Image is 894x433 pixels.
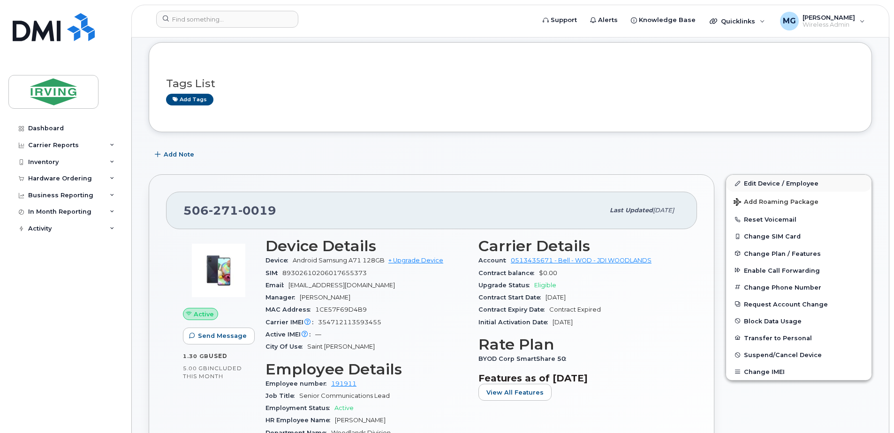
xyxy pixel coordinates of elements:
span: 0019 [238,203,276,217]
span: Enable Call Forwarding [744,267,820,274]
h3: Rate Plan [478,336,680,353]
span: [PERSON_NAME] [803,14,855,21]
img: image20231002-3703462-2fiket.jpeg [190,242,247,299]
span: Saint [PERSON_NAME] [307,343,375,350]
span: Contract Start Date [478,294,545,301]
span: Contract Expired [549,306,601,313]
button: Request Account Change [726,296,871,313]
span: [DATE] [553,319,573,326]
button: Enable Call Forwarding [726,262,871,279]
span: Support [551,15,577,25]
span: Add Roaming Package [734,198,818,207]
h3: Carrier Details [478,238,680,254]
div: Michelle Gonsalvez [773,12,871,30]
span: 271 [209,203,238,217]
button: Add Note [149,146,202,163]
span: [EMAIL_ADDRESS][DOMAIN_NAME] [288,282,395,289]
span: Wireless Admin [803,21,855,29]
span: [PERSON_NAME] [300,294,350,301]
button: Suspend/Cancel Device [726,346,871,363]
a: Edit Device / Employee [726,175,871,192]
span: City Of Use [265,343,307,350]
span: BYOD Corp SmartShare 50 [478,355,571,362]
span: Manager [265,294,300,301]
span: 1CE57F69D4B9 [315,306,367,313]
span: Active IMEI [265,331,315,338]
span: Carrier IMEI [265,319,318,326]
span: Suspend/Cancel Device [744,351,822,358]
span: Contract balance [478,269,539,276]
span: MAC Address [265,306,315,313]
span: Alerts [598,15,618,25]
span: Email [265,282,288,289]
span: View All Features [486,388,544,397]
h3: Employee Details [265,361,467,378]
div: Quicklinks [703,12,772,30]
span: Change Plan / Features [744,250,821,257]
a: Knowledge Base [624,11,702,30]
span: Contract Expiry Date [478,306,549,313]
span: Device [265,257,293,264]
span: Android Samsung A71 128GB [293,257,385,264]
span: — [315,331,321,338]
button: Transfer to Personal [726,329,871,346]
h3: Features as of [DATE] [478,373,680,384]
button: Change Plan / Features [726,245,871,262]
span: Account [478,257,511,264]
a: 0513435671 - Bell - WOD - JDI WOODLANDS [511,257,652,264]
span: used [209,352,227,359]
span: Senior Communications Lead [299,392,390,399]
span: 89302610206017655373 [282,269,367,276]
button: View All Features [478,384,552,401]
span: 354712113593455 [318,319,381,326]
span: Employment Status [265,404,334,411]
button: Add Roaming Package [726,192,871,211]
button: Change Phone Number [726,279,871,296]
h3: Tags List [166,78,855,90]
span: Employee number [265,380,331,387]
button: Send Message [183,328,255,344]
span: Last updated [610,207,653,214]
a: 191911 [331,380,356,387]
h3: Device Details [265,238,467,254]
span: Active [194,310,214,319]
span: Send Message [198,331,247,340]
span: $0.00 [539,269,557,276]
span: [PERSON_NAME] [335,417,386,424]
span: Active [334,404,354,411]
button: Reset Voicemail [726,211,871,228]
span: HR Employee Name [265,417,335,424]
a: Alerts [583,11,624,30]
button: Change IMEI [726,363,871,380]
button: Change SIM Card [726,228,871,245]
span: MG [783,15,796,27]
span: 1.30 GB [183,353,209,359]
span: [DATE] [545,294,566,301]
input: Find something... [156,11,298,28]
span: Quicklinks [721,17,755,25]
span: Add Note [164,150,194,159]
span: SIM [265,269,282,276]
span: Job Title [265,392,299,399]
a: Add tags [166,94,213,105]
a: + Upgrade Device [388,257,443,264]
button: Block Data Usage [726,313,871,329]
span: Initial Activation Date [478,319,553,326]
span: 5.00 GB [183,365,208,372]
span: included this month [183,365,242,380]
span: Knowledge Base [639,15,696,25]
a: Support [536,11,583,30]
span: 506 [183,203,276,217]
span: [DATE] [653,207,674,214]
span: Eligible [534,282,556,289]
span: Upgrade Status [478,282,534,289]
